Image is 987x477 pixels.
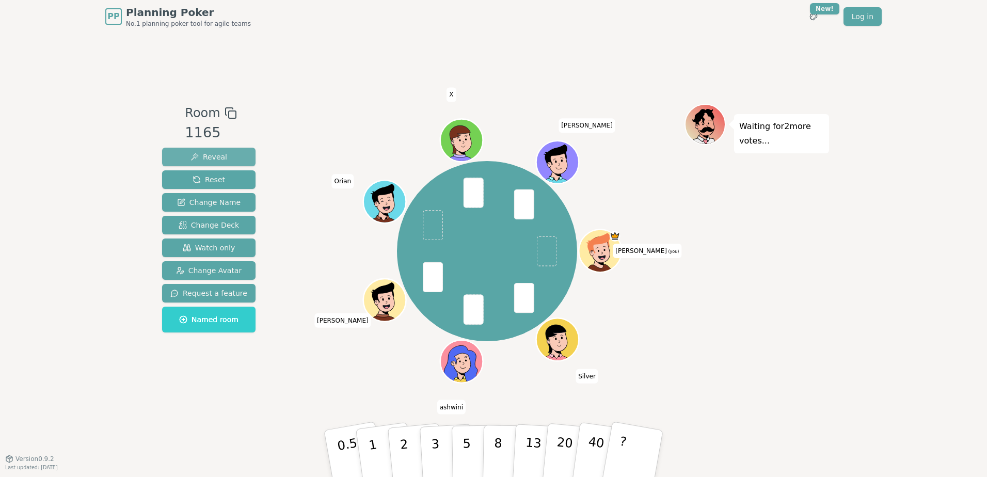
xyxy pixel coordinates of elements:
[162,284,256,303] button: Request a feature
[183,243,235,253] span: Watch only
[126,20,251,28] span: No.1 planning poker tool for agile teams
[105,5,251,28] a: PPPlanning PokerNo.1 planning poker tool for agile teams
[162,307,256,332] button: Named room
[437,400,466,415] span: Click to change your name
[314,313,371,328] span: Click to change your name
[162,193,256,212] button: Change Name
[193,174,225,185] span: Reset
[162,170,256,189] button: Reset
[810,3,839,14] div: New!
[162,216,256,234] button: Change Deck
[447,88,456,102] span: Click to change your name
[185,122,236,144] div: 1165
[107,10,119,23] span: PP
[580,231,620,271] button: Click to change your avatar
[667,249,679,254] span: (you)
[15,455,54,463] span: Version 0.9.2
[170,288,247,298] span: Request a feature
[179,314,238,325] span: Named room
[739,119,824,148] p: Waiting for 2 more votes...
[576,369,598,384] span: Click to change your name
[843,7,882,26] a: Log in
[5,465,58,470] span: Last updated: [DATE]
[162,239,256,257] button: Watch only
[559,119,615,133] span: Click to change your name
[162,148,256,166] button: Reveal
[185,104,220,122] span: Room
[5,455,54,463] button: Version0.9.2
[177,197,241,208] span: Change Name
[610,231,620,242] span: Chris is the host
[190,152,227,162] span: Reveal
[613,244,681,258] span: Click to change your name
[804,7,823,26] button: New!
[179,220,239,230] span: Change Deck
[126,5,251,20] span: Planning Poker
[332,174,354,189] span: Click to change your name
[162,261,256,280] button: Change Avatar
[176,265,242,276] span: Change Avatar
